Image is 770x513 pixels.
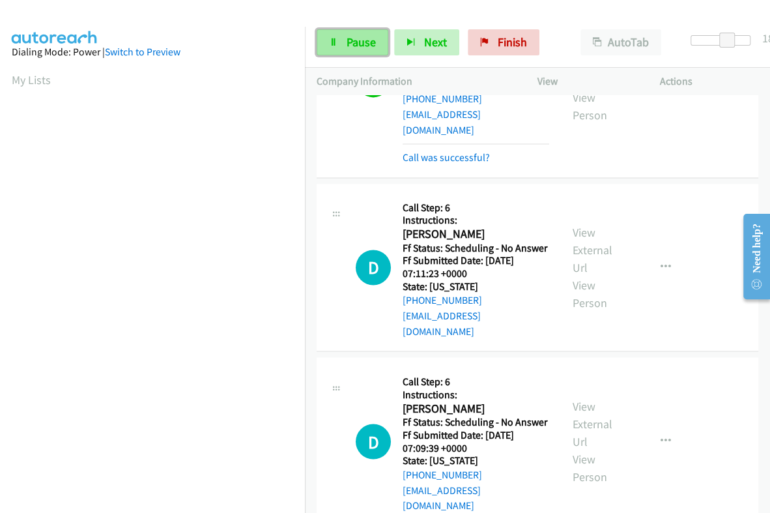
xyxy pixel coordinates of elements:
[403,388,549,401] h5: Instructions:
[317,29,388,55] a: Pause
[537,74,636,89] p: View
[403,454,549,467] h5: State: [US_STATE]
[403,294,482,306] a: [PHONE_NUMBER]
[573,451,607,484] a: View Person
[12,72,51,87] a: My Lists
[660,74,759,89] p: Actions
[403,201,549,214] h5: Call Step: 6
[573,90,607,123] a: View Person
[105,46,180,58] a: Switch to Preview
[498,35,527,50] span: Finish
[403,151,490,164] a: Call was successful?
[403,227,543,242] h2: [PERSON_NAME]
[573,398,612,448] a: View External Url
[12,44,293,60] div: Dialing Mode: Power |
[573,278,607,310] a: View Person
[403,401,543,416] h2: [PERSON_NAME]
[468,29,539,55] a: Finish
[403,310,481,338] a: [EMAIL_ADDRESS][DOMAIN_NAME]
[403,428,549,454] h5: Ff Submitted Date: [DATE] 07:09:39 +0000
[403,484,481,512] a: [EMAIL_ADDRESS][DOMAIN_NAME]
[403,415,549,428] h5: Ff Status: Scheduling - No Answer
[403,375,549,388] h5: Call Step: 6
[403,280,549,293] h5: State: [US_STATE]
[356,424,391,459] div: The call is yet to be attempted
[403,93,482,105] a: [PHONE_NUMBER]
[356,250,391,285] h1: D
[394,29,459,55] button: Next
[573,225,612,275] a: View External Url
[580,29,661,55] button: AutoTab
[403,254,549,280] h5: Ff Submitted Date: [DATE] 07:11:23 +0000
[424,35,447,50] span: Next
[403,108,481,136] a: [EMAIL_ADDRESS][DOMAIN_NAME]
[317,74,514,89] p: Company Information
[403,242,549,255] h5: Ff Status: Scheduling - No Answer
[732,205,770,308] iframe: Resource Center
[403,214,549,227] h5: Instructions:
[356,424,391,459] h1: D
[403,468,482,480] a: [PHONE_NUMBER]
[347,35,376,50] span: Pause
